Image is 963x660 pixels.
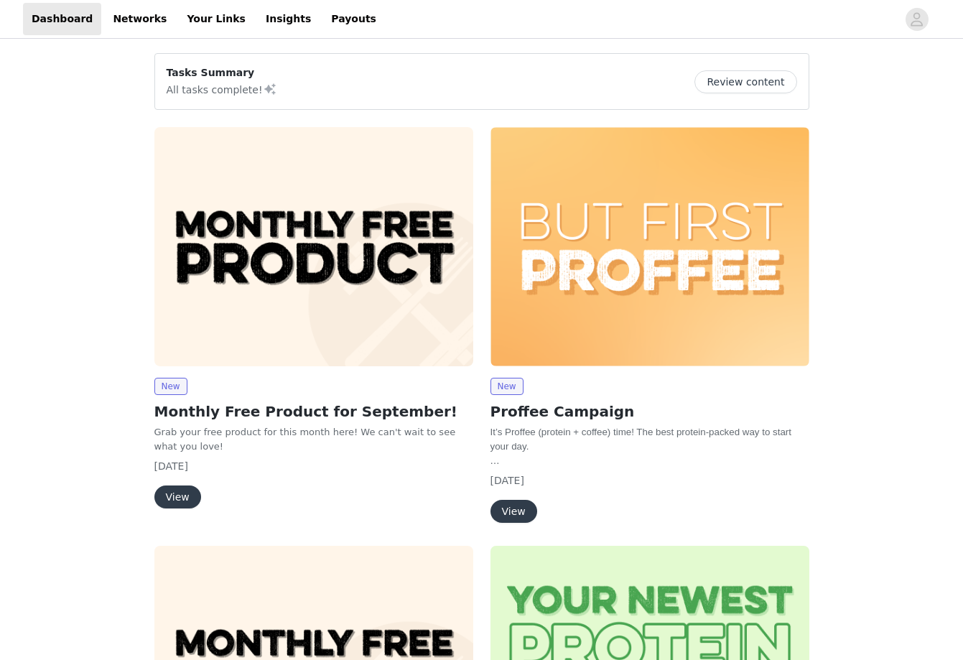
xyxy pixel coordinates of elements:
button: Review content [694,70,796,93]
a: Dashboard [23,3,101,35]
button: View [154,485,201,508]
a: View [154,492,201,503]
p: All tasks complete! [167,80,277,98]
h2: Monthly Free Product for September! [154,401,473,422]
img: Clean Simple Eats [154,127,473,366]
img: Clean Simple Eats [490,127,809,366]
a: Payouts [322,3,385,35]
a: Insights [257,3,320,35]
p: Grab your free product for this month here! We can't wait to see what you love! [154,425,473,453]
div: avatar [910,8,924,31]
button: View [490,500,537,523]
h2: Proffee Campaign [490,401,809,422]
span: New [154,378,187,395]
span: New [490,378,524,395]
a: View [490,506,537,517]
span: It’s Proffee (protein + coffee) time! The best protein-packed way to start your day. [490,427,791,452]
span: [DATE] [154,460,188,472]
p: Tasks Summary [167,65,277,80]
span: [DATE] [490,475,524,486]
a: Your Links [178,3,254,35]
a: Networks [104,3,175,35]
